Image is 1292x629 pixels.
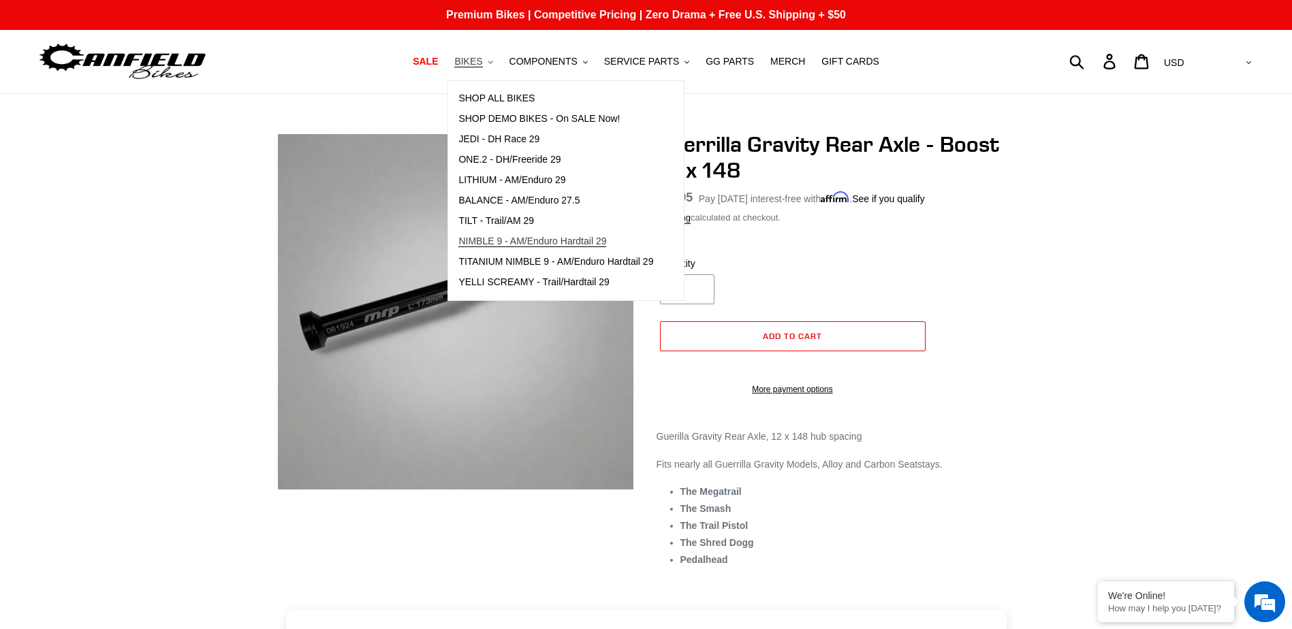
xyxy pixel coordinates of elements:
[413,56,438,67] span: SALE
[7,372,259,419] textarea: Type your message and hit 'Enter'
[1108,603,1224,613] p: How may I help you today?
[448,150,663,170] a: ONE.2 - DH/Freeride 29
[680,537,754,548] strong: The Shred Dogg
[770,56,805,67] span: MERCH
[852,193,925,204] a: See if you qualify - Learn more about Affirm Financing (opens in modal)
[406,52,445,71] a: SALE
[699,189,925,206] p: Pay [DATE] interest-free with .
[458,195,580,206] span: BALANCE - AM/Enduro 27.5
[458,174,565,186] span: LITHIUM - AM/Enduro 29
[706,56,754,67] span: GG PARTS
[15,75,35,95] div: Navigation go back
[821,191,849,203] span: Affirm
[660,383,926,396] a: More payment options
[458,93,535,104] span: SHOP ALL BIKES
[657,131,1018,184] h1: Guerrilla Gravity Rear Axle - Boost 12 x 148
[458,276,610,288] span: YELLI SCREAMY - Trail/Hardtail 29
[79,172,188,309] span: We're online!
[503,52,595,71] button: COMPONENTS
[44,68,78,102] img: d_696896380_company_1647369064580_696896380
[680,520,749,531] strong: The Trail Pistol
[458,113,620,125] span: SHOP DEMO BIKES - On SALE Now!
[680,503,731,514] strong: The Smash
[37,40,208,83] img: Canfield Bikes
[1108,590,1224,601] div: We're Online!
[223,7,256,39] div: Minimize live chat window
[458,154,561,165] span: ONE.2 - DH/Freeride 29
[448,211,663,231] a: TILT - Trail/AM 29
[657,211,1018,225] div: calculated at checkout.
[815,52,886,71] a: GIFT CARDS
[448,191,663,211] a: BALANCE - AM/Enduro 27.5
[448,129,663,150] a: JEDI - DH Race 29
[699,52,761,71] a: GG PARTS
[454,56,482,67] span: BIKES
[680,554,728,565] strong: Pedalhead
[597,52,696,71] button: SERVICE PARTS
[458,215,534,227] span: TILT - Trail/AM 29
[660,321,926,351] button: Add to cart
[448,88,663,109] a: SHOP ALL BIKES
[1077,46,1112,76] input: Search
[657,430,1018,444] p: Guerilla Gravity Rear Axle, 12 x 148 hub spacing
[821,56,879,67] span: GIFT CARDS
[763,52,812,71] a: MERCH
[458,236,606,247] span: NIMBLE 9 - AM/Enduro Hardtail 29
[763,331,822,341] span: Add to cart
[448,272,663,293] a: YELLI SCREAMY - Trail/Hardtail 29
[448,109,663,129] a: SHOP DEMO BIKES - On SALE Now!
[509,56,578,67] span: COMPONENTS
[657,457,1018,472] p: Fits nearly all Guerrilla Gravity Models, Alloy and Carbon Seatstays.
[680,486,742,497] strong: The Megatrail
[448,231,663,252] a: NIMBLE 9 - AM/Enduro Hardtail 29
[458,256,653,268] span: TITANIUM NIMBLE 9 - AM/Enduro Hardtail 29
[448,252,663,272] a: TITANIUM NIMBLE 9 - AM/Enduro Hardtail 29
[447,52,499,71] button: BIKES
[458,133,539,145] span: JEDI - DH Race 29
[91,76,249,94] div: Chat with us now
[660,257,789,271] label: Quantity
[604,56,679,67] span: SERVICE PARTS
[448,170,663,191] a: LITHIUM - AM/Enduro 29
